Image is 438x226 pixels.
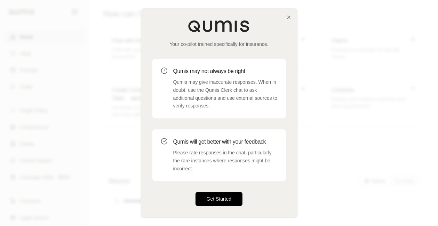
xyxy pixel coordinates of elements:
h3: Qumis will get better with your feedback [173,138,278,146]
p: Please rate responses in the chat, particularly the rare instances where responses might be incor... [173,149,278,172]
img: Qumis Logo [188,20,250,32]
h3: Qumis may not always be right [173,67,278,75]
p: Qumis may give inaccurate responses. When in doubt, use the Qumis Clerk chat to ask additional qu... [173,78,278,110]
p: Your co-pilot trained specifically for insurance. [152,41,286,48]
button: Get Started [196,192,243,206]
